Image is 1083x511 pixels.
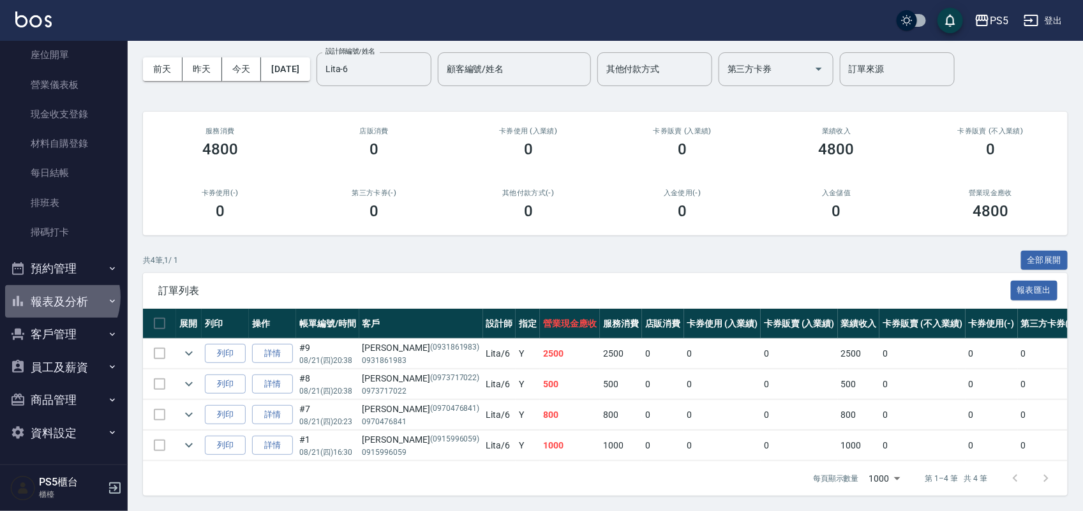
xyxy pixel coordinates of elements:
td: 800 [540,400,600,430]
h3: 0 [524,202,533,220]
p: 0915996059 [362,447,480,458]
button: 今天 [222,57,262,81]
td: 0 [966,339,1018,369]
p: 08/21 (四) 16:30 [299,447,356,458]
td: 0 [642,339,684,369]
td: 1000 [540,431,600,461]
a: 每日結帳 [5,158,123,188]
td: 0 [966,369,1018,399]
td: 0 [1018,431,1079,461]
button: expand row [179,436,198,455]
a: 營業儀表板 [5,70,123,100]
h2: 營業現金應收 [929,189,1053,197]
td: Lita /6 [483,431,516,461]
td: #7 [296,400,359,430]
p: 每頁顯示數量 [813,473,859,484]
div: PS5 [990,13,1008,29]
button: Open [809,59,829,79]
h2: 入金儲值 [775,189,899,197]
button: 全部展開 [1021,251,1068,270]
th: 業績收入 [838,309,880,339]
td: Y [516,369,540,399]
a: 現金收支登錄 [5,100,123,129]
h3: 4800 [973,202,1008,220]
h3: 0 [986,140,995,158]
td: 1000 [600,431,642,461]
h3: 0 [678,140,687,158]
h3: 0 [832,202,841,220]
button: 前天 [143,57,183,81]
td: 0 [761,339,838,369]
td: 0 [761,431,838,461]
p: (0915996059) [430,433,480,447]
td: #9 [296,339,359,369]
td: 0 [684,431,761,461]
td: 2500 [838,339,880,369]
h2: 卡券使用 (入業績) [467,127,590,135]
label: 設計師編號/姓名 [325,47,375,56]
th: 操作 [249,309,296,339]
button: 客戶管理 [5,318,123,351]
h3: 服務消費 [158,127,282,135]
p: (0931861983) [430,341,480,355]
th: 卡券販賣 (不入業績) [879,309,965,339]
th: 指定 [516,309,540,339]
a: 掃碼打卡 [5,218,123,247]
h2: 入金使用(-) [621,189,745,197]
td: 0 [879,369,965,399]
td: 0 [879,400,965,430]
button: 列印 [205,405,246,425]
button: 員工及薪資 [5,351,123,384]
button: PS5 [969,8,1013,34]
td: 0 [879,431,965,461]
td: 0 [761,369,838,399]
th: 服務消費 [600,309,642,339]
p: 0931861983 [362,355,480,366]
button: 列印 [205,436,246,455]
th: 帳單編號/時間 [296,309,359,339]
td: 2500 [600,339,642,369]
button: expand row [179,405,198,424]
th: 客戶 [359,309,483,339]
img: Logo [15,11,52,27]
th: 展開 [176,309,202,339]
div: [PERSON_NAME] [362,341,480,355]
a: 詳情 [252,344,293,364]
p: 0973717022 [362,385,480,397]
td: 0 [1018,400,1079,430]
div: [PERSON_NAME] [362,433,480,447]
td: 0 [966,400,1018,430]
button: 昨天 [183,57,222,81]
h2: 其他付款方式(-) [467,189,590,197]
a: 材料自購登錄 [5,129,123,158]
button: 報表及分析 [5,285,123,318]
td: 0 [642,400,684,430]
button: 資料設定 [5,417,123,450]
h2: 卡券販賣 (入業績) [621,127,745,135]
td: #1 [296,431,359,461]
a: 排班表 [5,188,123,218]
p: 第 1–4 筆 共 4 筆 [925,473,987,484]
a: 座位開單 [5,40,123,70]
td: 0 [761,400,838,430]
td: 1000 [838,431,880,461]
h2: 店販消費 [313,127,437,135]
td: 0 [684,369,761,399]
h2: 卡券販賣 (不入業績) [929,127,1053,135]
th: 設計師 [483,309,516,339]
button: 報表匯出 [1011,281,1058,300]
button: 商品管理 [5,383,123,417]
h3: 0 [524,140,533,158]
td: 0 [966,431,1018,461]
th: 卡券販賣 (入業績) [761,309,838,339]
td: Y [516,339,540,369]
a: 詳情 [252,436,293,455]
td: 2500 [540,339,600,369]
td: 500 [838,369,880,399]
h2: 卡券使用(-) [158,189,282,197]
td: Y [516,431,540,461]
td: 800 [600,400,642,430]
button: expand row [179,374,198,394]
p: 08/21 (四) 20:38 [299,385,356,397]
img: Person [10,475,36,501]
